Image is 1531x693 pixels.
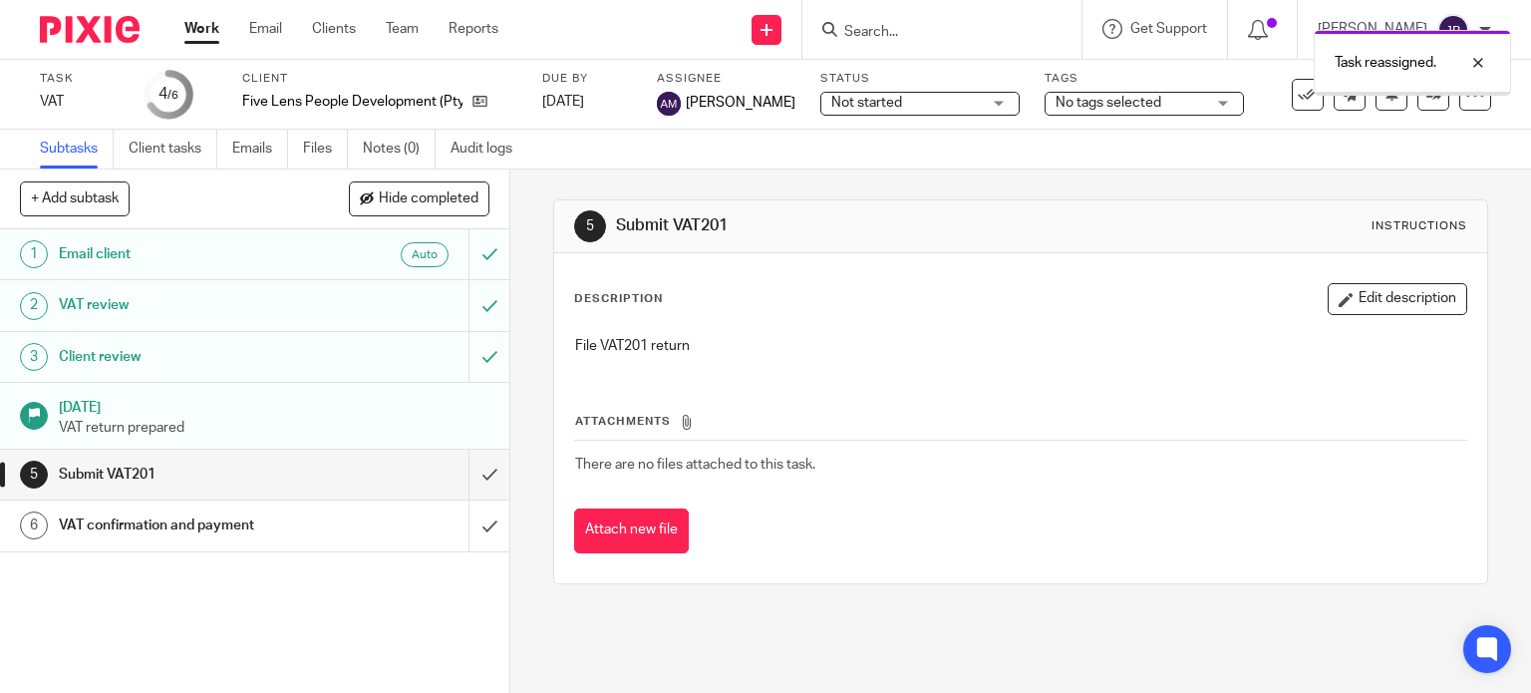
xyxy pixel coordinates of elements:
[242,92,462,112] p: Five Lens People Development (Pty) Ltd
[386,19,419,39] a: Team
[129,130,217,169] a: Client tasks
[59,418,489,438] p: VAT return prepared
[1372,218,1467,234] div: Instructions
[184,19,219,39] a: Work
[574,509,689,553] button: Attach new file
[303,130,348,169] a: Files
[20,343,48,371] div: 3
[575,416,671,427] span: Attachments
[59,290,319,320] h1: VAT review
[831,96,902,110] span: Not started
[451,130,527,169] a: Audit logs
[686,93,795,113] span: [PERSON_NAME]
[40,130,114,169] a: Subtasks
[363,130,436,169] a: Notes (0)
[401,242,449,267] div: Auto
[379,191,478,207] span: Hide completed
[657,71,795,87] label: Assignee
[59,342,319,372] h1: Client review
[616,215,1063,236] h1: Submit VAT201
[59,239,319,269] h1: Email client
[312,19,356,39] a: Clients
[232,130,288,169] a: Emails
[542,71,632,87] label: Due by
[167,90,178,101] small: /6
[575,336,1467,356] p: File VAT201 return
[40,92,120,112] div: VAT
[542,95,584,109] span: [DATE]
[349,181,489,215] button: Hide completed
[40,71,120,87] label: Task
[20,461,48,489] div: 5
[1328,283,1467,315] button: Edit description
[20,240,48,268] div: 1
[449,19,498,39] a: Reports
[575,458,815,472] span: There are no files attached to this task.
[59,460,319,490] h1: Submit VAT201
[20,512,48,539] div: 6
[20,181,130,215] button: + Add subtask
[59,393,489,418] h1: [DATE]
[59,511,319,540] h1: VAT confirmation and payment
[574,291,663,307] p: Description
[249,19,282,39] a: Email
[158,83,178,106] div: 4
[574,210,606,242] div: 5
[1335,53,1436,73] p: Task reassigned.
[1056,96,1161,110] span: No tags selected
[1437,14,1469,46] img: svg%3E
[242,71,517,87] label: Client
[657,92,681,116] img: svg%3E
[20,292,48,320] div: 2
[40,16,140,43] img: Pixie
